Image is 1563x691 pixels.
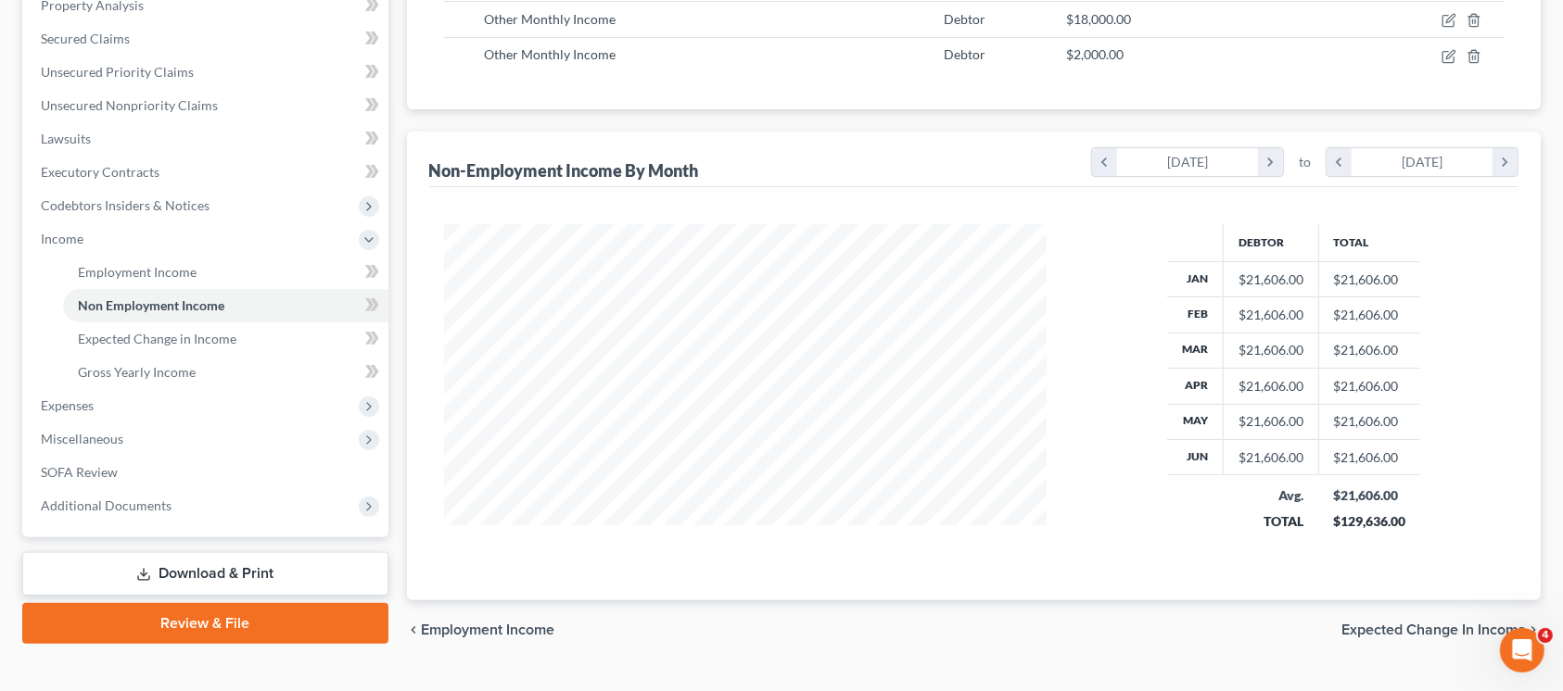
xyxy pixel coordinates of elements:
[26,89,388,122] a: Unsecured Nonpriority Claims
[26,122,388,156] a: Lawsuits
[1258,148,1283,176] i: chevron_right
[41,64,194,80] span: Unsecured Priority Claims
[1318,369,1420,404] td: $21,606.00
[41,464,118,480] span: SOFA Review
[41,31,130,46] span: Secured Claims
[1352,148,1493,176] div: [DATE]
[407,622,422,637] i: chevron_left
[1341,622,1526,637] span: Expected Change in Income
[944,11,985,27] span: Debtor
[1067,46,1125,62] span: $2,000.00
[1239,270,1303,289] div: $21,606.00
[63,256,388,289] a: Employment Income
[41,131,91,146] span: Lawsuits
[1167,440,1224,475] th: Jun
[484,11,616,27] span: Other Monthly Income
[63,356,388,389] a: Gross Yearly Income
[1067,11,1132,27] span: $18,000.00
[1318,440,1420,475] td: $21,606.00
[1167,297,1224,333] th: Feb
[422,622,555,637] span: Employment Income
[429,159,699,182] div: Non-Employment Income By Month
[1538,628,1553,643] span: 4
[1167,369,1224,404] th: Apr
[41,97,218,113] span: Unsecured Nonpriority Claims
[78,264,197,280] span: Employment Income
[78,364,196,380] span: Gross Yearly Income
[1318,404,1420,439] td: $21,606.00
[1117,148,1259,176] div: [DATE]
[484,46,616,62] span: Other Monthly Income
[1223,224,1318,261] th: Debtor
[1318,333,1420,368] td: $21,606.00
[1167,333,1224,368] th: Mar
[1333,486,1405,505] div: $21,606.00
[1238,486,1303,505] div: Avg.
[63,289,388,322] a: Non Employment Income
[22,603,388,644] a: Review & File
[22,552,388,596] a: Download & Print
[1238,512,1303,531] div: TOTAL
[41,231,83,246] span: Income
[26,22,388,56] a: Secured Claims
[1318,261,1420,296] td: $21,606.00
[41,164,159,180] span: Executory Contracts
[78,297,224,313] span: Non Employment Income
[1092,148,1117,176] i: chevron_left
[1239,448,1303,467] div: $21,606.00
[1327,148,1352,176] i: chevron_left
[41,197,210,213] span: Codebtors Insiders & Notices
[41,397,94,413] span: Expenses
[1239,306,1303,324] div: $21,606.00
[1239,412,1303,431] div: $21,606.00
[944,46,985,62] span: Debtor
[78,331,236,346] span: Expected Change in Income
[1318,297,1420,333] td: $21,606.00
[1239,341,1303,359] div: $21,606.00
[1333,512,1405,531] div: $129,636.00
[1318,224,1420,261] th: Total
[26,156,388,189] a: Executory Contracts
[1493,148,1518,176] i: chevron_right
[26,56,388,89] a: Unsecured Priority Claims
[1299,153,1311,171] span: to
[41,497,172,513] span: Additional Documents
[407,622,555,637] button: chevron_left Employment Income
[1341,622,1541,637] button: Expected Change in Income chevron_right
[1500,628,1544,672] iframe: Intercom live chat
[1167,261,1224,296] th: Jan
[63,322,388,356] a: Expected Change in Income
[1526,622,1541,637] i: chevron_right
[26,456,388,489] a: SOFA Review
[1239,377,1303,396] div: $21,606.00
[41,431,123,446] span: Miscellaneous
[1167,404,1224,439] th: May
